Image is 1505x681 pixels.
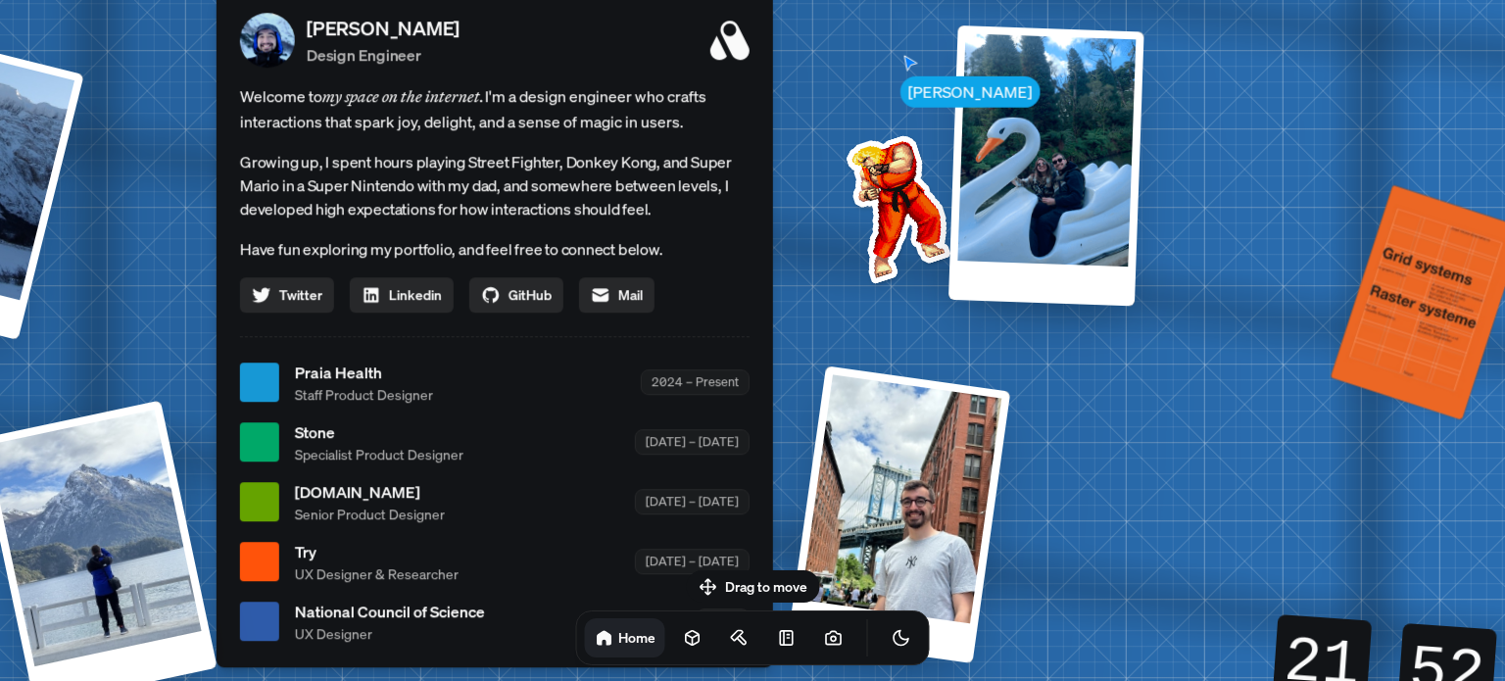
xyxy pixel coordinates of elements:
[641,370,750,395] div: 2024 – Present
[635,490,750,514] div: [DATE] – [DATE]
[240,236,750,262] p: Have fun exploring my portfolio, and feel free to connect below.
[635,430,750,455] div: [DATE] – [DATE]
[295,540,459,563] span: Try
[585,618,665,657] a: Home
[307,14,460,43] p: [PERSON_NAME]
[295,504,445,524] span: Senior Product Designer
[295,420,463,444] span: Stone
[389,284,442,305] span: Linkedin
[295,600,485,623] span: National Council of Science
[295,361,433,384] span: Praia Health
[307,43,460,67] p: Design Engineer
[618,628,655,647] h1: Home
[240,150,750,220] p: Growing up, I spent hours playing Street Fighter, Donkey Kong, and Super Mario in a Super Nintend...
[618,284,643,305] span: Mail
[322,86,485,106] em: my space on the internet.
[579,277,655,313] a: Mail
[295,444,463,464] span: Specialist Product Designer
[509,284,552,305] span: GitHub
[635,550,750,574] div: [DATE] – [DATE]
[350,277,454,313] a: Linkedin
[882,618,921,657] button: Toggle Theme
[295,623,485,644] span: UX Designer
[295,480,445,504] span: [DOMAIN_NAME]
[469,277,563,313] a: GitHub
[295,563,459,584] span: UX Designer & Researcher
[295,384,433,405] span: Staff Product Designer
[240,13,295,68] img: Profile Picture
[240,277,334,313] a: Twitter
[796,106,994,304] img: Profile example
[240,83,750,134] span: Welcome to I'm a design engineer who crafts interactions that spark joy, delight, and a sense of ...
[279,284,322,305] span: Twitter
